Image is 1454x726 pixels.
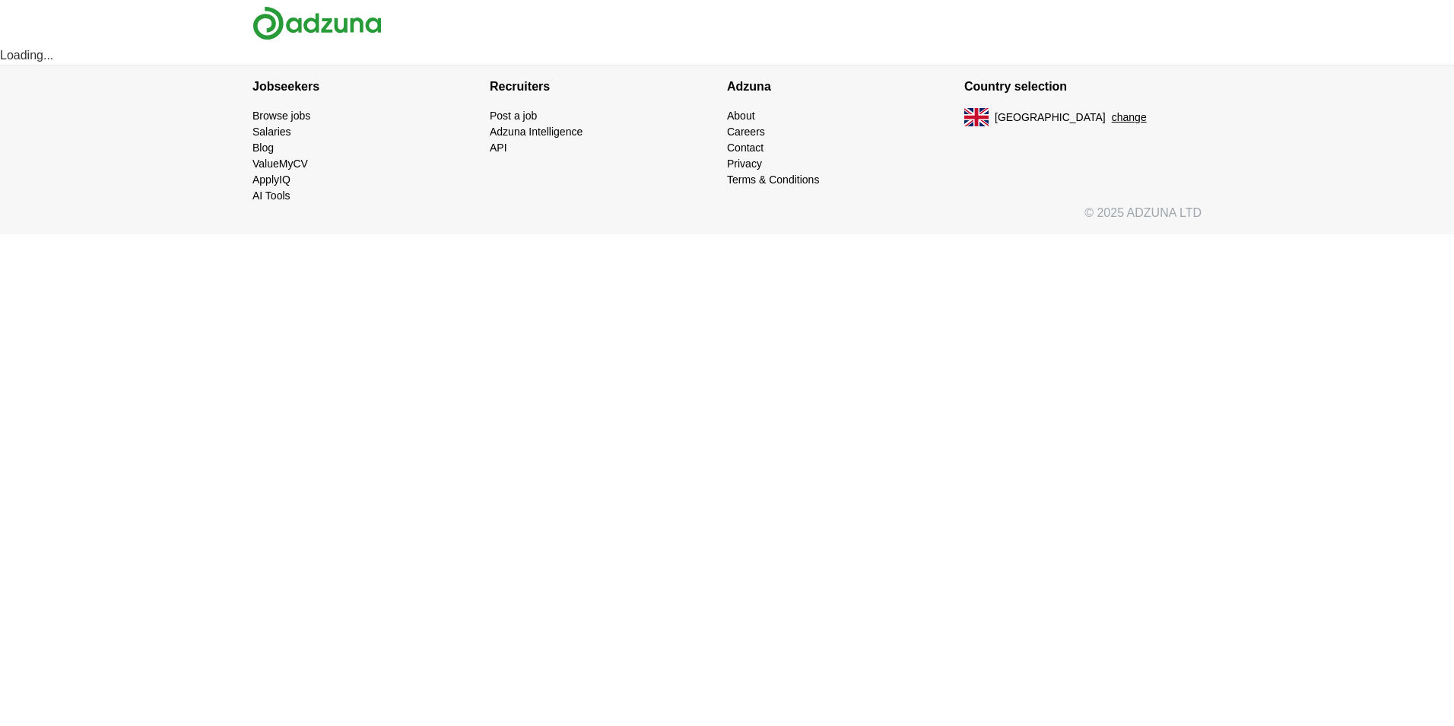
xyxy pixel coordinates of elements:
a: ApplyIQ [252,174,290,186]
a: AI Tools [252,189,290,202]
a: Adzuna Intelligence [490,126,583,138]
span: [GEOGRAPHIC_DATA] [995,110,1106,126]
a: About [727,110,755,122]
a: Post a job [490,110,537,122]
a: Terms & Conditions [727,174,819,186]
a: Careers [727,126,765,138]
img: Adzuna logo [252,6,382,40]
div: © 2025 ADZUNA LTD [240,204,1214,234]
a: Blog [252,142,274,154]
a: Contact [727,142,764,154]
a: Salaries [252,126,291,138]
h4: Country selection [964,65,1202,108]
a: API [490,142,507,154]
img: UK flag [964,108,989,126]
a: ValueMyCV [252,158,308,170]
a: Browse jobs [252,110,310,122]
button: change [1112,110,1147,126]
a: Privacy [727,158,762,170]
